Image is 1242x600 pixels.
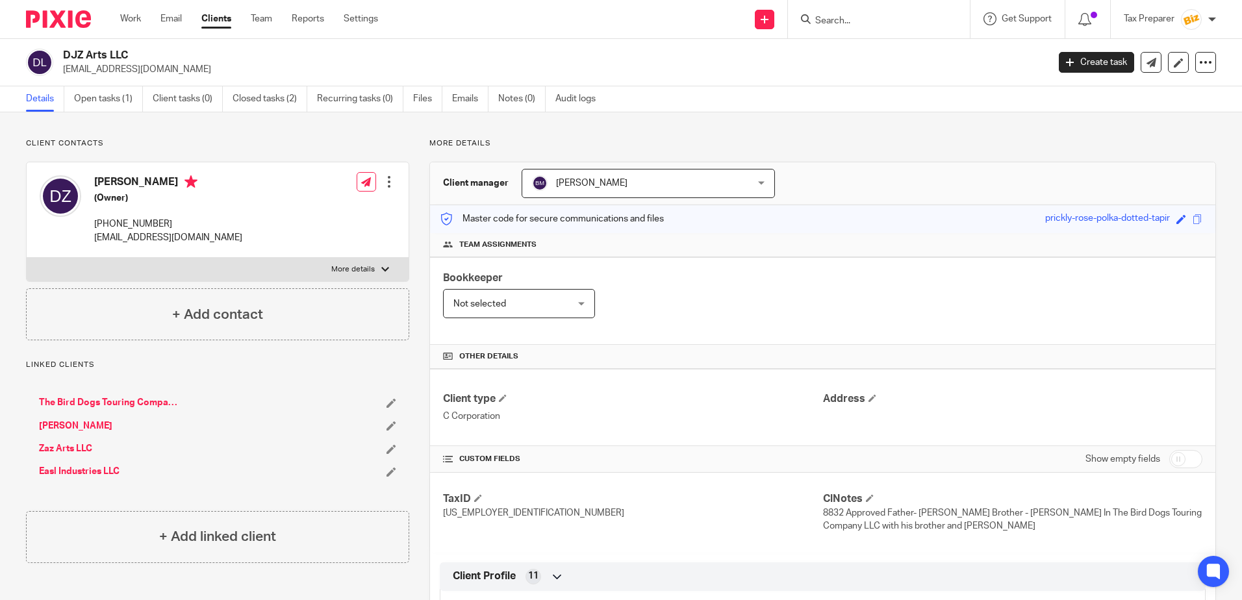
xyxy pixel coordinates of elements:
p: Client contacts [26,138,409,149]
a: Clients [201,12,231,25]
p: [PHONE_NUMBER] [94,218,242,231]
p: Linked clients [26,360,409,370]
i: Primary [184,175,197,188]
p: C Corporation [443,410,822,423]
div: prickly-rose-polka-dotted-tapir [1045,212,1170,227]
h4: CUSTOM FIELDS [443,454,822,464]
p: Master code for secure communications and files [440,212,664,225]
span: Bookkeeper [443,273,503,283]
img: siteIcon.png [1181,9,1202,30]
h4: ClNotes [823,492,1202,506]
a: Emails [452,86,488,112]
p: More details [331,264,375,275]
a: Notes (0) [498,86,546,112]
input: Search [814,16,931,27]
a: Audit logs [555,86,605,112]
p: [EMAIL_ADDRESS][DOMAIN_NAME] [94,231,242,244]
a: Work [120,12,141,25]
span: Team assignments [459,240,537,250]
a: Zaz Arts LLC [39,442,92,455]
img: svg%3E [26,49,53,76]
h5: (Owner) [94,192,242,205]
a: Create task [1059,52,1134,73]
h4: Client type [443,392,822,406]
span: 8832 Approved Father- [PERSON_NAME] Brother - [PERSON_NAME] In The Bird Dogs Touring Company LLC ... [823,508,1202,531]
a: Client tasks (0) [153,86,223,112]
h4: + Add linked client [159,527,276,547]
p: [EMAIL_ADDRESS][DOMAIN_NAME] [63,63,1039,76]
a: Closed tasks (2) [233,86,307,112]
p: Tax Preparer [1124,12,1174,25]
img: Pixie [26,10,91,28]
a: Files [413,86,442,112]
p: More details [429,138,1216,149]
h2: DJZ Arts LLC [63,49,844,62]
span: [US_EMPLOYER_IDENTIFICATION_NUMBER] [443,508,624,518]
label: Show empty fields [1085,453,1160,466]
a: The Bird Dogs Touring Company LLC [39,396,182,409]
h3: Client manager [443,177,509,190]
img: svg%3E [40,175,81,217]
a: Open tasks (1) [74,86,143,112]
a: Details [26,86,64,112]
h4: TaxID [443,492,822,506]
a: Easl Industries LLC [39,465,120,478]
h4: Address [823,392,1202,406]
span: Not selected [453,299,506,308]
span: Other details [459,351,518,362]
a: Settings [344,12,378,25]
h4: + Add contact [172,305,263,325]
a: Email [160,12,182,25]
a: Recurring tasks (0) [317,86,403,112]
a: Reports [292,12,324,25]
h4: [PERSON_NAME] [94,175,242,192]
span: Client Profile [453,569,516,583]
img: svg%3E [532,175,548,191]
a: [PERSON_NAME] [39,419,112,432]
span: [PERSON_NAME] [556,179,627,188]
span: 11 [528,569,539,582]
span: Get Support [1002,14,1052,23]
a: Team [251,12,272,25]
